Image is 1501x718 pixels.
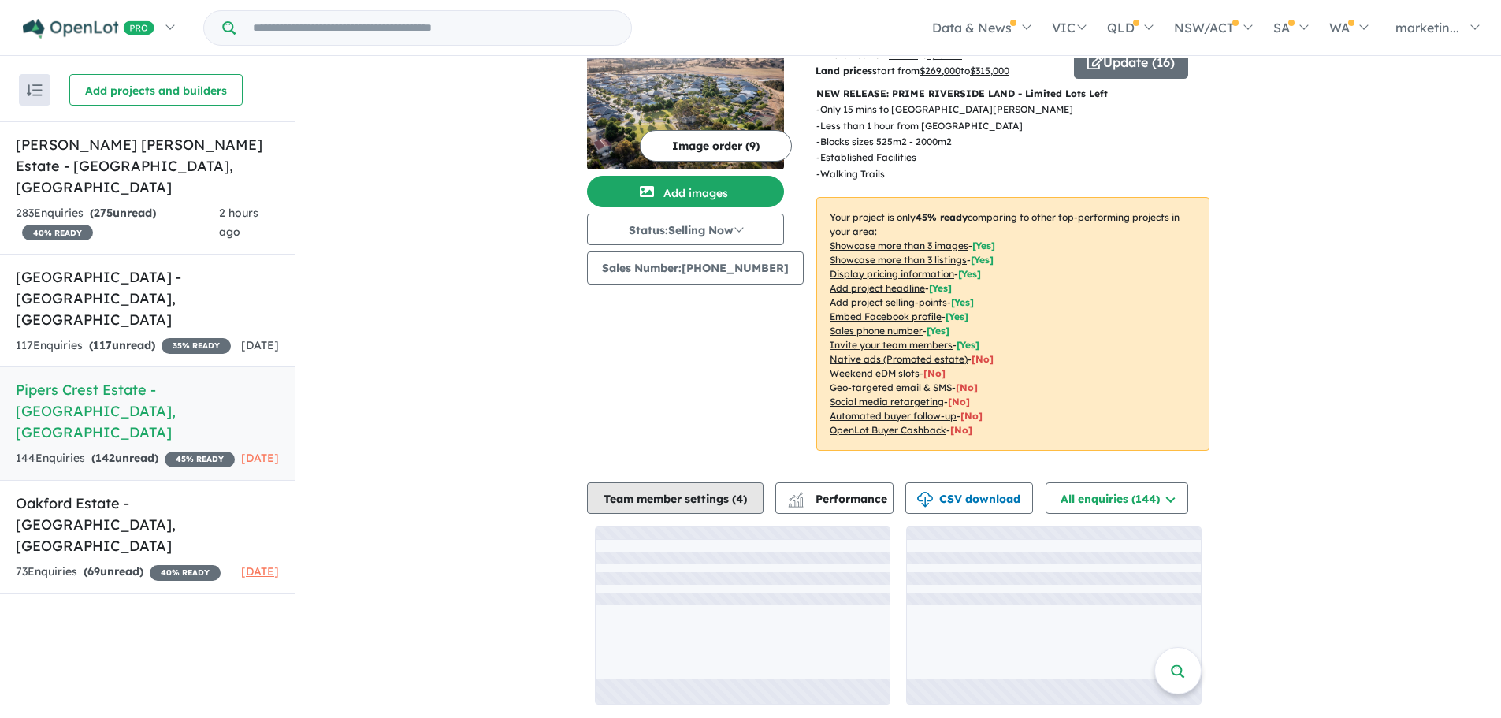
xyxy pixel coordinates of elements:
b: 45 % ready [916,211,968,223]
u: Automated buyer follow-up [830,410,957,422]
span: [No] [950,424,972,436]
u: Display pricing information [830,268,954,280]
span: 142 [95,451,115,465]
u: Weekend eDM slots [830,367,920,379]
img: Pipers Crest Estate - Strathalbyn [587,51,784,169]
span: marketin... [1395,20,1459,35]
button: Team member settings (4) [587,482,764,514]
u: Add project selling-points [830,296,947,308]
img: sort.svg [27,84,43,96]
u: Native ads (Promoted estate) [830,353,968,365]
span: [No] [972,353,994,365]
h5: [PERSON_NAME] [PERSON_NAME] Estate - [GEOGRAPHIC_DATA] , [GEOGRAPHIC_DATA] [16,134,279,198]
p: - Less than 1 hour from [GEOGRAPHIC_DATA] [816,118,1086,134]
button: Status:Selling Now [587,214,784,245]
div: 117 Enquir ies [16,337,231,355]
button: Add projects and builders [69,74,243,106]
input: Try estate name, suburb, builder or developer [239,11,628,45]
u: Showcase more than 3 listings [830,254,967,266]
strong: ( unread) [90,206,156,220]
p: - Walking Trails [816,166,1086,182]
span: 117 [93,338,112,352]
u: $ 269,000 [920,65,960,76]
span: [No] [960,410,983,422]
p: Your project is only comparing to other top-performing projects in your area: - - - - - - - - - -... [816,197,1209,451]
span: [ Yes ] [927,325,949,337]
button: Add images [587,176,784,207]
p: - Only 15 mins to [GEOGRAPHIC_DATA][PERSON_NAME] [816,102,1086,117]
strong: ( unread) [91,451,158,465]
u: Invite your team members [830,339,953,351]
u: Add project headline [830,282,925,294]
button: Sales Number:[PHONE_NUMBER] [587,251,804,285]
strong: ( unread) [84,564,143,578]
img: line-chart.svg [789,492,803,500]
p: NEW RELEASE: PRIME RIVERSIDE LAND - Limited Lots Left [816,86,1209,102]
span: 35 % READY [162,338,231,354]
u: Social media retargeting [830,396,944,407]
span: [DATE] [241,451,279,465]
p: start from [816,63,1062,79]
u: $ 315,000 [970,65,1009,76]
span: [DATE] [241,564,279,578]
button: Performance [775,482,894,514]
h5: Oakford Estate - [GEOGRAPHIC_DATA] , [GEOGRAPHIC_DATA] [16,493,279,556]
p: - Blocks sizes 525m2 - 2000m2 [816,134,1086,150]
span: [ Yes ] [958,268,981,280]
a: Pipers Crest Estate - Strathalbyn LogoPipers Crest Estate - Strathalbyn [587,20,784,169]
img: download icon [917,492,933,508]
span: [No] [923,367,946,379]
button: Update (16) [1074,47,1188,79]
p: - Established Facilities [816,150,1086,166]
button: CSV download [905,482,1033,514]
span: [ Yes ] [972,240,995,251]
span: [ Yes ] [971,254,994,266]
u: OpenLot Buyer Cashback [830,424,946,436]
div: 283 Enquir ies [16,204,219,242]
span: [ Yes ] [946,311,968,322]
span: 4 [736,492,743,506]
span: [ Yes ] [957,339,979,351]
span: 40 % READY [150,565,221,581]
h5: Pipers Crest Estate - [GEOGRAPHIC_DATA] , [GEOGRAPHIC_DATA] [16,379,279,443]
span: Performance [790,492,887,506]
span: 45 % READY [165,452,235,467]
b: Land prices [816,65,872,76]
span: 69 [87,564,100,578]
div: 73 Enquir ies [16,563,221,582]
img: Openlot PRO Logo White [23,19,154,39]
u: Geo-targeted email & SMS [830,381,952,393]
h5: [GEOGRAPHIC_DATA] - [GEOGRAPHIC_DATA] , [GEOGRAPHIC_DATA] [16,266,279,330]
span: [DATE] [241,338,279,352]
u: Embed Facebook profile [830,311,942,322]
button: All enquiries (144) [1046,482,1188,514]
span: [No] [956,381,978,393]
button: Image order (9) [640,130,792,162]
strong: ( unread) [89,338,155,352]
span: to [960,65,1009,76]
span: 275 [94,206,113,220]
span: [No] [948,396,970,407]
u: Showcase more than 3 images [830,240,968,251]
span: 40 % READY [22,225,93,240]
span: [ Yes ] [951,296,974,308]
img: bar-chart.svg [788,497,804,508]
span: [ Yes ] [929,282,952,294]
u: Sales phone number [830,325,923,337]
span: 2 hours ago [219,206,258,239]
div: 144 Enquir ies [16,449,235,468]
